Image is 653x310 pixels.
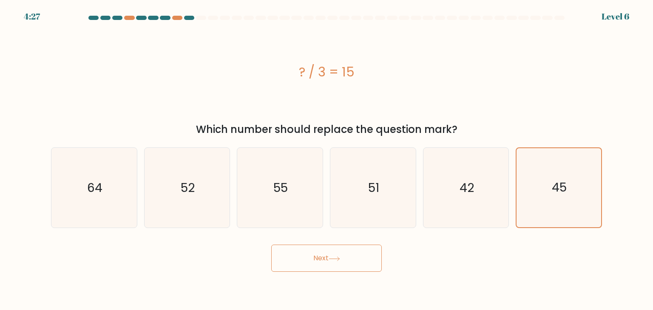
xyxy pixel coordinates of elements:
div: ? / 3 = 15 [51,62,602,82]
text: 42 [460,179,474,196]
text: 45 [552,180,567,196]
text: 55 [274,179,288,196]
div: 4:27 [24,10,40,23]
text: 64 [87,179,102,196]
div: Which number should replace the question mark? [56,122,597,137]
button: Next [271,245,382,272]
text: 52 [181,179,195,196]
text: 51 [368,179,379,196]
div: Level 6 [602,10,629,23]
